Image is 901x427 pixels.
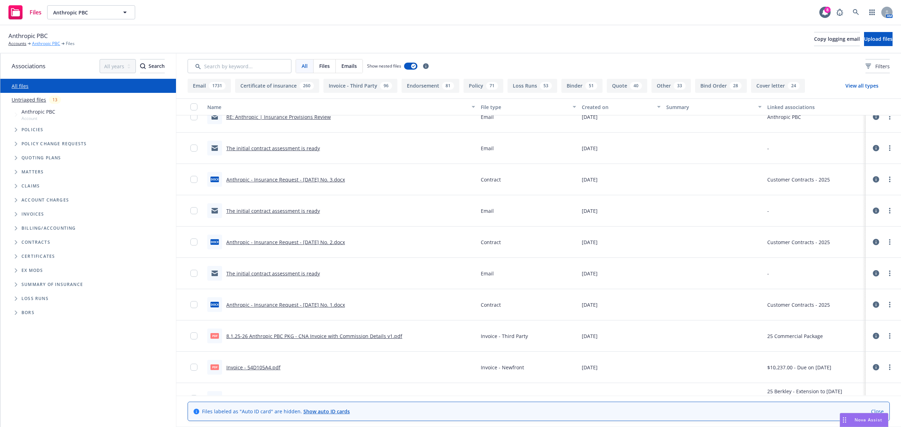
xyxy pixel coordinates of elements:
[442,82,454,90] div: 81
[21,156,61,160] span: Quoting plans
[833,5,847,19] a: Report a Bug
[875,63,890,70] span: Filters
[210,333,219,338] span: pdf
[788,82,800,90] div: 24
[582,207,598,215] span: [DATE]
[855,417,882,423] span: Nova Assist
[226,208,320,214] a: The initial contract assessment is ready
[865,63,890,70] span: Filters
[49,96,61,104] div: 13
[767,301,830,308] div: Customer Contracts - 2025
[12,83,29,89] a: All files
[814,32,860,46] button: Copy logging email
[190,207,197,214] input: Toggle Row Selected
[767,332,823,340] div: 25 Commercial Package
[886,332,894,340] a: more
[402,79,459,93] button: Endorsement
[226,114,331,120] a: RE: Anthropic | Insurance Provisions Review
[849,5,863,19] a: Search
[865,59,890,73] button: Filters
[481,364,524,371] span: Invoice - Newfront
[235,79,319,93] button: Certificate of insurance
[21,170,44,174] span: Matters
[210,302,219,307] span: docx
[886,269,894,278] a: more
[767,395,863,410] div: 24 Directors and Officers - Side A DIC - 01 Long Term Benefit Trust $5M xs $5M Side A
[582,364,598,371] span: [DATE]
[188,79,231,93] button: Email
[21,184,40,188] span: Claims
[21,297,49,301] span: Loss Runs
[226,270,320,277] a: The initial contract assessment is ready
[607,79,647,93] button: Quote
[202,408,350,415] span: Files labeled as "Auto ID card" are hidden.
[21,115,55,121] span: Account
[21,311,34,315] span: BORs
[481,395,528,402] span: Invoice - Third Party
[486,82,498,90] div: 71
[30,9,42,15] span: Files
[21,142,87,146] span: Policy change requests
[190,238,197,246] input: Toggle Row Selected
[226,333,402,339] a: 8.1.25-26 Anthropic PBC PKG - CNA Invoice with Commission Details v1.pdf
[767,176,830,183] div: Customer Contracts - 2025
[481,145,494,152] span: Email
[47,5,135,19] button: Anthropic PBC
[140,59,165,73] div: Search
[210,364,219,370] span: pdf
[840,413,849,427] div: Drag to move
[886,300,894,309] a: more
[190,176,197,183] input: Toggle Row Selected
[540,82,552,90] div: 53
[767,113,801,121] div: Anthropic PBC
[302,62,308,70] span: All
[464,79,503,93] button: Policy
[871,408,884,415] a: Close
[663,98,765,115] button: Summary
[190,145,197,152] input: Toggle Row Selected
[582,238,598,246] span: [DATE]
[695,79,747,93] button: Bind Order
[6,2,44,22] a: Files
[53,9,114,16] span: Anthropic PBC
[508,79,557,93] button: Loss Runs
[630,82,642,90] div: 40
[226,239,345,246] a: Anthropic - Insurance Request - [DATE] No. 2.docx
[582,145,598,152] span: [DATE]
[481,238,501,246] span: Contract
[303,408,350,415] a: Show auto ID cards
[864,36,893,42] span: Upload files
[21,268,43,273] span: Ex Mods
[140,59,165,73] button: SearchSearch
[21,254,55,259] span: Certificates
[8,31,48,40] span: Anthropic PBC
[323,79,397,93] button: Invoice - Third Party
[824,7,831,13] div: 8
[319,62,330,70] span: Files
[582,176,598,183] span: [DATE]
[767,207,769,215] div: -
[204,98,478,115] button: Name
[190,395,197,402] input: Toggle Row Selected
[8,40,26,47] a: Accounts
[21,198,69,202] span: Account charges
[481,301,501,308] span: Contract
[21,282,83,287] span: Summary of insurance
[478,98,579,115] button: File type
[886,394,894,403] a: more
[834,79,890,93] button: View all types
[582,395,598,402] span: [DATE]
[140,63,146,69] svg: Search
[190,332,197,339] input: Toggle Row Selected
[0,107,176,221] div: Tree Example
[582,332,598,340] span: [DATE]
[886,238,894,246] a: more
[32,40,60,47] a: Anthropic PBC
[21,108,55,115] span: Anthropic PBC
[767,103,863,111] div: Linked associations
[674,82,686,90] div: 33
[226,395,317,402] a: Page 5 - Berkley extension invoice .pdf
[0,221,176,320] div: Folder Tree Example
[840,413,888,427] button: Nova Assist
[481,207,494,215] span: Email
